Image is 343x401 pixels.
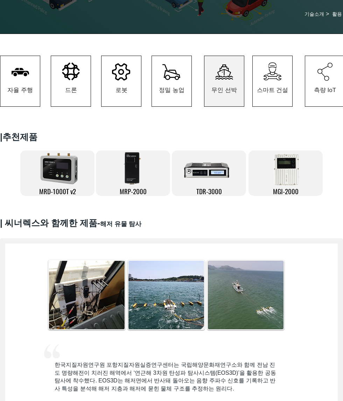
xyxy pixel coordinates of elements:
[257,86,288,94] span: 스마트 건설
[252,56,293,107] a: 스마트 건설
[128,261,204,329] img: 탐사 선박 GNSS 안테나.jpg
[248,150,323,196] a: MGI-2000
[101,56,141,107] a: 로봇
[100,220,141,227] span: 해저 유물 탐사
[96,150,170,196] a: MRP-2000
[55,362,276,391] span: 한국지질자원연구원 포항지질자원실증연구센터는 국립해양문화재연구소와 함께 전남 진도 명량해전이 치러진 해역에서 ‘연근해 3차원 탄성파 탐사시스템(EOS3D)’을 활용한 공동 탐사...
[51,56,91,107] a: 드론
[208,261,283,329] img: 390b0c7d08d2fa5df52320b07a1a751b.jpg
[204,56,244,107] a: 무인 선박
[270,153,302,188] img: MGI2000_front-removebg-preview.png
[213,181,343,401] iframe: Wix Chat
[152,56,192,107] a: 정밀 농업
[49,261,125,329] img: 탐사선내 MRP-2000 설치.JPG
[196,186,222,196] span: TDR-3000
[20,150,94,196] a: MRD-1000T v2
[159,86,184,94] span: 정밀 농업
[304,11,324,17] span: 기술소개
[36,149,83,187] img: 제목 없음-3.png
[120,186,147,196] span: MRP-2000
[7,86,33,94] span: 자율 주행
[122,150,144,185] img: MRP-2000-removebg-preview.png
[314,86,336,94] span: 측량 IoT
[211,86,237,94] span: 무인 선박
[65,86,77,94] span: 드론
[39,186,76,196] span: MRD-1000T v2
[97,218,100,228] span: -
[172,150,246,196] a: TDR-3000
[115,86,127,94] span: 로봇
[301,10,328,18] a: 기술소개
[183,150,235,185] img: TDR-3000-removebg-preview.png
[326,11,329,17] span: >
